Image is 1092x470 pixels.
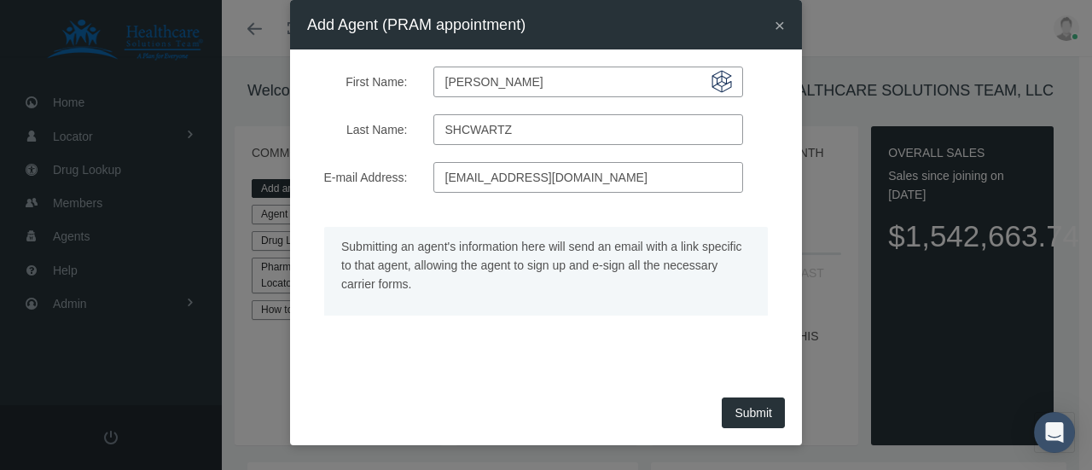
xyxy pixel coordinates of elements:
button: Submit [722,397,785,428]
span: × [775,15,785,35]
p: Submitting an agent's information here will send an email with a link specific to that agent, all... [341,237,751,293]
button: Close [775,16,785,34]
div: Open Intercom Messenger [1034,412,1075,453]
label: Last Name: [294,114,421,145]
label: First Name: [294,67,421,97]
label: E-mail Address: [294,162,421,193]
h4: Add Agent (PRAM appointment) [307,13,526,37]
